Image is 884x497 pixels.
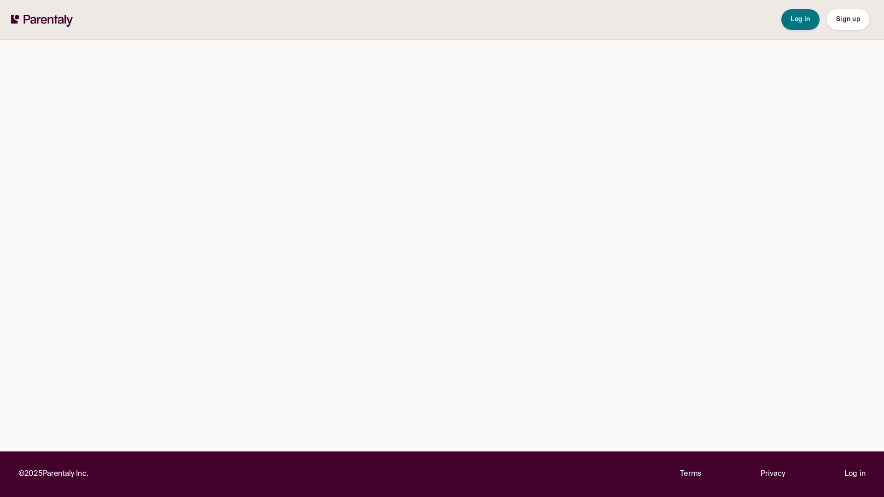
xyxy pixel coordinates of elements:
span: Sign up [836,16,860,23]
a: Terms [680,468,701,480]
a: Privacy [761,468,785,480]
span: Log in [791,16,810,23]
p: © 2025 Parentaly Inc. [18,468,88,480]
button: Sign up [827,9,869,30]
button: Log in [781,9,820,30]
a: Log in [844,468,866,480]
